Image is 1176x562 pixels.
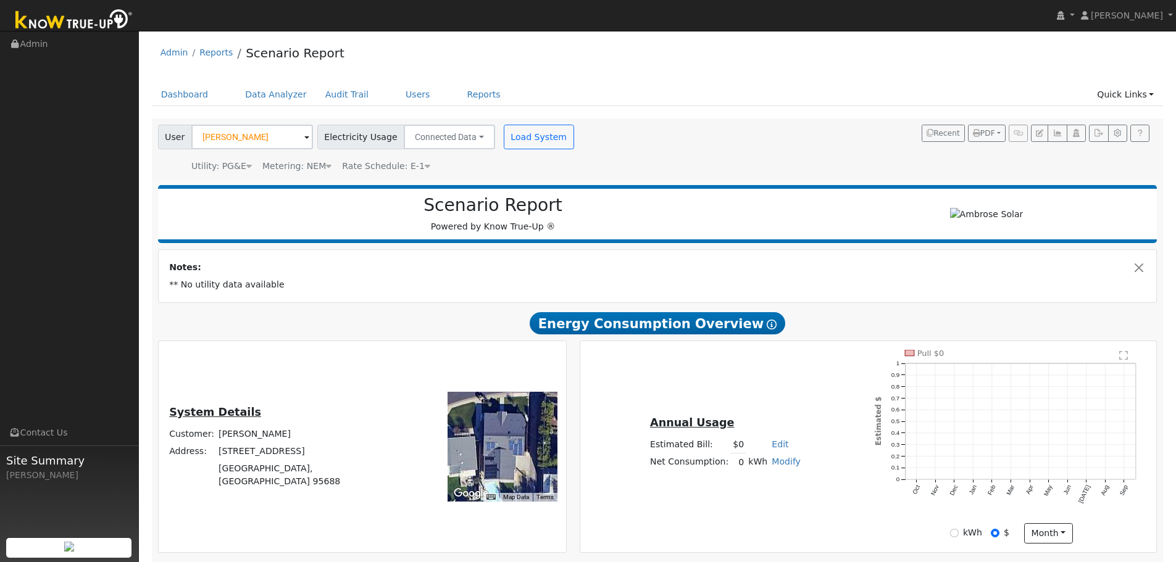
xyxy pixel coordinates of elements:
[169,262,201,272] strong: Notes:
[948,484,959,497] text: Dec
[963,526,982,539] label: kWh
[891,465,900,471] text: 0.1
[167,442,217,460] td: Address:
[503,493,529,502] button: Map Data
[451,486,491,502] a: Open this area in Google Maps (opens a new window)
[1005,484,1015,497] text: Mar
[236,83,316,106] a: Data Analyzer
[404,125,495,149] button: Connected Data
[217,460,390,490] td: [GEOGRAPHIC_DATA], [GEOGRAPHIC_DATA] 95688
[317,125,404,149] span: Electricity Usage
[1004,526,1009,539] label: $
[1089,125,1108,142] button: Export Interval Data
[968,484,978,496] text: Jan
[1119,350,1128,360] text: 
[772,457,801,466] a: Modify
[991,529,999,537] input: $
[246,46,344,60] a: Scenario Report
[891,407,900,413] text: 0.6
[891,453,900,460] text: 0.2
[1043,484,1054,498] text: May
[1024,523,1073,544] button: month
[167,276,1148,294] td: ** No utility data available
[451,486,491,502] img: Google
[891,371,900,378] text: 0.9
[896,360,899,367] text: 1
[1130,125,1149,142] a: Help Link
[530,312,785,334] span: Energy Consumption Overview
[170,195,815,216] h2: Scenario Report
[169,406,261,418] u: System Details
[731,436,746,453] td: $0
[161,48,188,57] a: Admin
[262,160,332,173] div: Metering: NEM
[191,125,313,149] input: Select a User
[1048,125,1067,142] button: Multi-Series Graph
[158,125,192,149] span: User
[950,208,1024,221] img: Ambrose Solar
[950,529,959,537] input: kWh
[199,48,233,57] a: Reports
[891,395,900,402] text: 0.7
[1119,484,1130,497] text: Sep
[648,453,731,471] td: Net Consumption:
[486,493,495,502] button: Keyboard shortcuts
[930,484,940,497] text: Nov
[152,83,218,106] a: Dashboard
[9,7,139,35] img: Know True-Up
[164,195,822,233] div: Powered by Know True-Up ®
[648,436,731,453] td: Estimated Bill:
[767,320,777,329] i: Show Help
[973,129,995,138] span: PDF
[1067,125,1086,142] button: Login As
[917,349,945,358] text: Pull $0
[217,442,390,460] td: [STREET_ADDRESS]
[968,125,1006,142] button: PDF
[911,484,922,495] text: Oct
[458,83,510,106] a: Reports
[1088,83,1163,106] a: Quick Links
[896,476,900,483] text: 0
[6,469,132,482] div: [PERSON_NAME]
[891,441,900,448] text: 0.3
[772,439,788,449] a: Edit
[1077,484,1091,504] text: [DATE]
[6,452,132,469] span: Site Summary
[1062,484,1073,496] text: Jun
[650,416,734,429] u: Annual Usage
[64,542,74,552] img: retrieve
[396,83,440,106] a: Users
[891,418,900,425] text: 0.5
[316,83,378,106] a: Audit Trail
[191,160,252,173] div: Utility: PG&E
[1108,125,1127,142] button: Settings
[891,429,900,436] text: 0.4
[1031,125,1048,142] button: Edit User
[1091,10,1163,20] span: [PERSON_NAME]
[504,125,574,149] button: Load System
[342,161,430,171] span: Alias: None
[731,453,746,471] td: 0
[986,484,997,496] text: Feb
[922,125,965,142] button: Recent
[167,425,217,442] td: Customer:
[1133,261,1146,274] button: Close
[891,383,900,390] text: 0.8
[1025,484,1035,495] text: Apr
[1099,484,1110,497] text: Aug
[746,453,770,471] td: kWh
[536,494,554,500] a: Terms (opens in new tab)
[217,425,390,442] td: [PERSON_NAME]
[874,397,883,445] text: Estimated $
